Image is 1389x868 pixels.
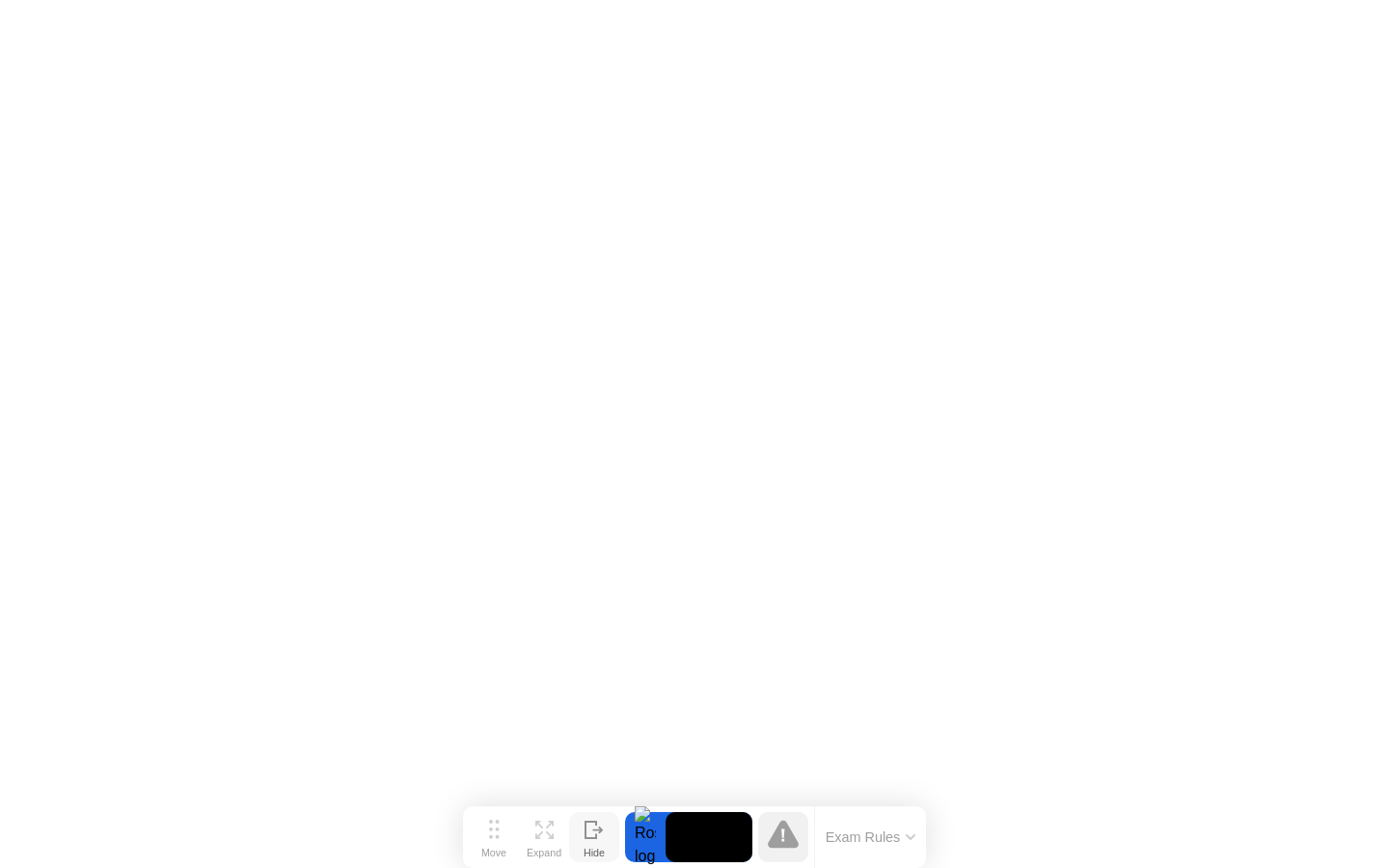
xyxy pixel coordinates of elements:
[820,828,922,846] button: Exam Rules
[527,847,561,858] div: Expand
[569,812,619,862] button: Hide
[519,812,569,862] button: Expand
[481,847,506,858] div: Move
[584,847,605,858] div: Hide
[469,812,519,862] button: Move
